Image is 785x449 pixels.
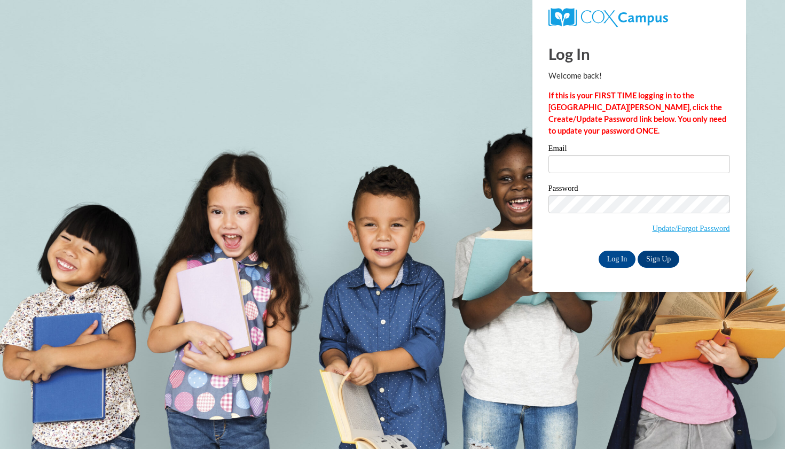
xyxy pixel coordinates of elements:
strong: If this is your FIRST TIME logging in to the [GEOGRAPHIC_DATA][PERSON_NAME], click the Create/Upd... [548,91,726,135]
input: Log In [599,251,636,268]
a: COX Campus [548,8,730,27]
h1: Log In [548,43,730,65]
label: Email [548,144,730,155]
img: COX Campus [548,8,668,27]
label: Password [548,184,730,195]
a: Update/Forgot Password [652,224,729,233]
p: Welcome back! [548,70,730,82]
a: Sign Up [638,251,679,268]
iframe: Button to launch messaging window [742,406,776,440]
